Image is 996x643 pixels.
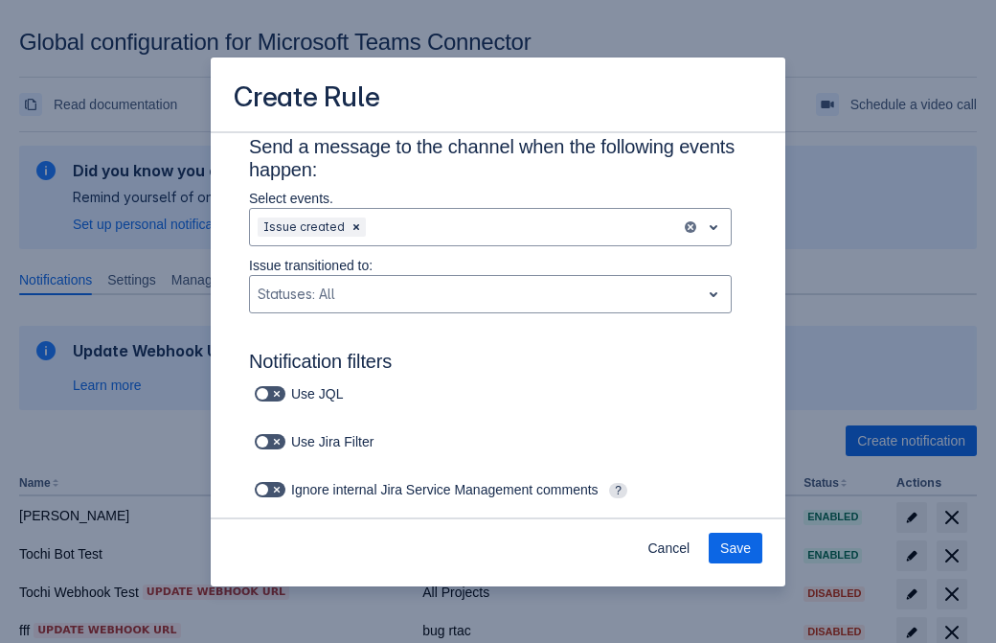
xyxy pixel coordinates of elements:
[249,189,732,208] p: Select events.
[647,533,690,563] span: Cancel
[211,131,785,519] div: Scrollable content
[249,476,709,503] div: Ignore internal Jira Service Management comments
[720,533,751,563] span: Save
[347,218,366,237] div: Remove Issue created
[349,219,364,235] span: Clear
[702,216,725,239] span: open
[683,219,698,235] button: clear
[249,256,732,275] p: Issue transitioned to:
[249,135,747,189] h3: Send a message to the channel when the following events happen:
[234,80,380,118] h3: Create Rule
[636,533,701,563] button: Cancel
[249,350,747,380] h3: Notification filters
[249,380,376,407] div: Use JQL
[249,428,399,455] div: Use Jira Filter
[702,283,725,306] span: open
[258,218,347,237] div: Issue created
[709,533,762,563] button: Save
[609,483,627,498] span: ?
